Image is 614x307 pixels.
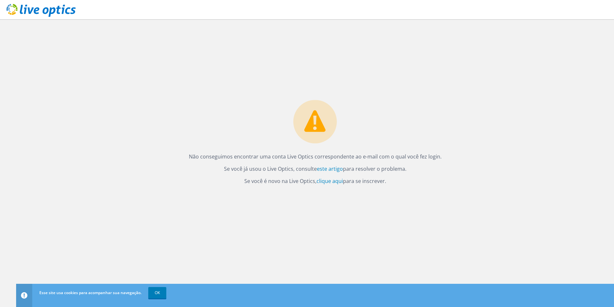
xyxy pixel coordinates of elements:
[343,165,406,172] font: para resolver o problema.
[39,290,141,295] font: Esse site usa cookies para acompanhar sua navegação.
[155,290,160,295] font: OK
[317,177,343,185] a: clique aqui
[343,177,386,185] font: para se inscrever.
[189,153,442,160] font: Não conseguimos encontrar uma conta Live Optics correspondente ao e-mail com o qual você fez login.
[244,177,317,185] font: Se você é novo na Live Optics,
[148,287,166,299] a: OK
[317,165,343,172] a: este artigo
[224,165,317,172] font: Se você já usou o Live Optics, consulte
